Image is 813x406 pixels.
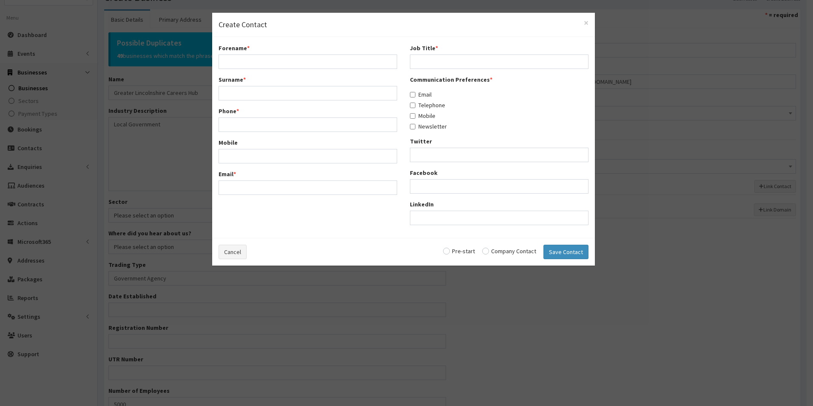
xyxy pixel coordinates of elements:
[219,44,250,52] label: Forename
[410,200,434,209] label: LinkedIn
[219,170,236,178] label: Email
[410,103,415,108] input: Telephone
[410,112,435,120] label: Mobile
[543,245,588,259] button: Save Contact
[219,19,588,30] h4: Create Contact
[410,122,447,131] label: Newsletter
[219,138,238,147] label: Mobile
[410,75,492,84] label: Communication Preferences
[410,44,438,52] label: Job Title
[410,90,432,99] label: Email
[219,245,247,259] button: Cancel
[410,124,415,129] input: Newsletter
[219,75,246,84] label: Surname
[482,248,536,254] label: Company Contact
[410,137,432,146] label: Twitter
[410,101,445,109] label: Telephone
[410,113,415,119] input: Mobile
[584,17,588,29] span: ×
[410,92,415,97] input: Email
[584,18,588,27] button: Close
[443,248,475,254] label: Pre-start
[410,169,438,177] label: Facebook
[219,107,239,115] label: Phone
